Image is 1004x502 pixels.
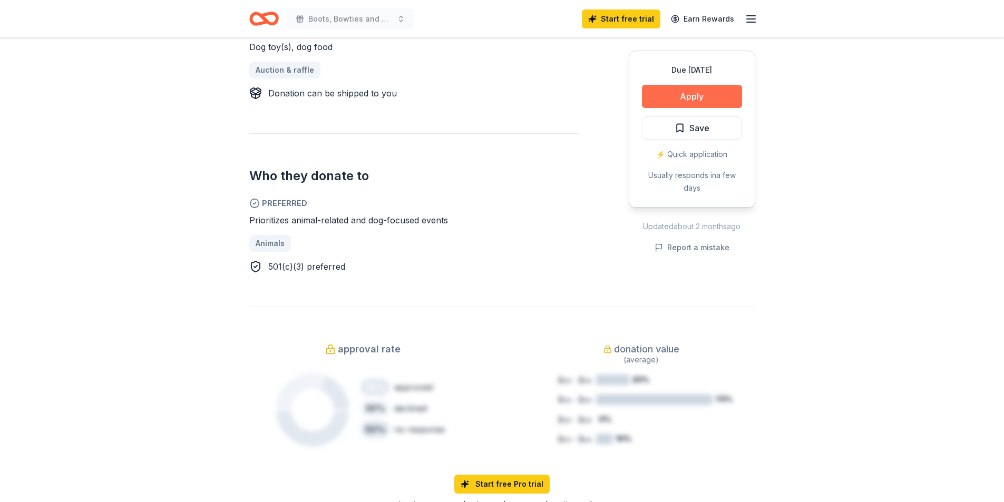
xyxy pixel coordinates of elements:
[249,215,448,225] span: Prioritizes animal-related and dog-focused events
[394,402,427,415] div: declined
[308,13,393,25] span: Boots, Bowties and Bling Gala
[655,241,729,254] button: Report a mistake
[249,6,279,31] a: Home
[394,381,433,393] div: approved
[558,435,592,444] tspan: $xx - $xx
[338,341,401,358] span: approval rate
[268,261,345,272] span: 501(c)(3) preferred
[360,379,390,396] div: 20 %
[665,9,740,28] a: Earn Rewards
[287,8,414,29] button: Boots, Bowties and Bling Gala
[715,395,732,403] tspan: 70%
[642,64,742,76] div: Due [DATE]
[360,421,390,438] div: 50 %
[615,434,631,443] tspan: 10%
[689,121,709,135] span: Save
[642,148,742,161] div: ⚡️ Quick application
[632,375,649,384] tspan: 20%
[528,353,755,366] div: (average)
[249,235,291,252] a: Animals
[360,400,390,417] div: 30 %
[582,9,660,28] a: Start free trial
[614,341,679,358] span: donation value
[249,168,578,184] h2: Who they donate to
[642,116,742,140] button: Save
[249,62,320,78] a: Auction & raffle
[249,197,578,210] span: Preferred
[256,237,285,250] span: Animals
[629,220,755,233] div: Updated about 2 months ago
[454,475,550,494] a: Start free Pro trial
[599,415,611,424] tspan: 0%
[558,415,592,424] tspan: $xx - $xx
[642,85,742,108] button: Apply
[268,87,397,100] div: Donation can be shipped to you
[558,376,592,385] tspan: $xx - $xx
[394,423,445,436] div: no response
[558,395,592,404] tspan: $xx - $xx
[642,169,742,194] div: Usually responds in a few days
[249,41,578,53] div: Dog toy(s), dog food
